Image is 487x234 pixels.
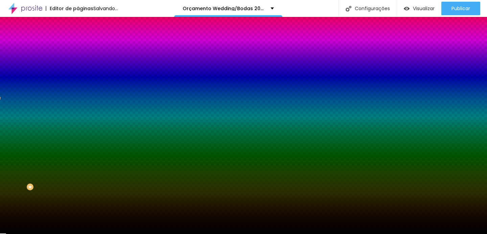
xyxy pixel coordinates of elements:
[413,6,435,11] span: Visualizar
[451,6,470,11] span: Publicar
[346,6,351,12] img: Icone
[46,6,93,11] div: Editor de páginas
[397,2,441,15] button: Visualizar
[93,6,118,11] div: Salvando...
[404,6,410,12] img: view-1.svg
[441,2,480,15] button: Publicar
[183,6,265,11] p: Orçamento Wedding/Bodas 2026.2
